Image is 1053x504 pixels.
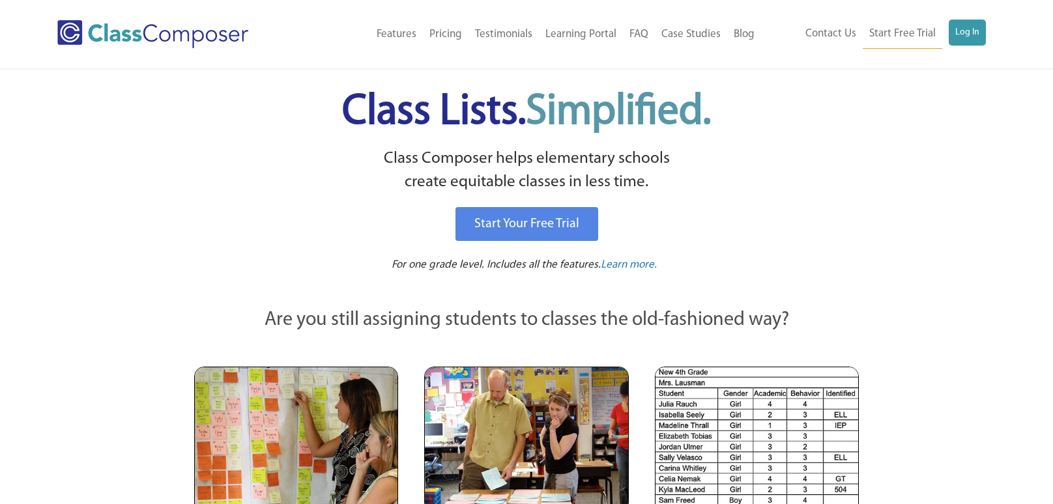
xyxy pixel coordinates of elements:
a: FAQ [623,20,655,49]
a: Log In [949,20,986,46]
span: Learn more. [601,259,657,270]
a: Pricing [423,20,469,49]
a: Contact Us [799,20,863,48]
a: Start Your Free Trial [455,207,598,241]
a: Case Studies [655,20,727,49]
nav: Header Menu [302,20,761,49]
a: Testimonials [469,20,539,49]
a: Learn more. [601,257,657,273]
span: Class Lists. [342,91,711,133]
nav: Header Menu [761,20,986,49]
p: Are you still assigning students to classes the old-fashioned way? [194,306,859,335]
img: Class Composer [57,20,248,48]
a: Blog [727,20,761,49]
span: For one grade level. Includes all the features. [392,259,601,270]
a: Learning Portal [539,20,623,49]
p: Class Composer helps elementary schools create equitable classes in less time. [192,147,861,195]
a: Start Free Trial [863,20,942,49]
span: Simplified. [526,91,711,133]
a: Features [370,20,423,49]
span: Start Your Free Trial [474,217,579,231]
